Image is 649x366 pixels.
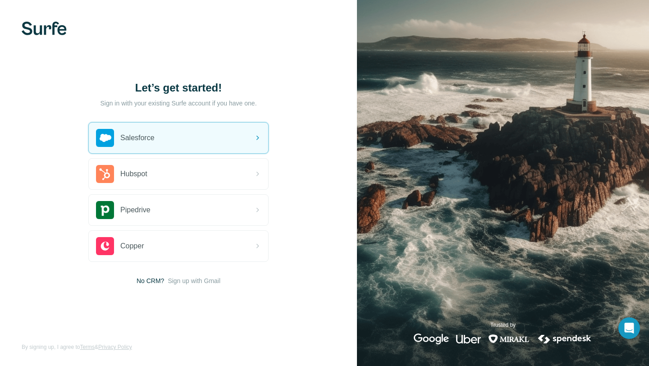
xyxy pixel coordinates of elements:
[100,99,256,108] p: Sign in with your existing Surfe account if you have one.
[537,334,593,344] img: spendesk's logo
[168,276,220,285] button: Sign up with Gmail
[137,276,164,285] span: No CRM?
[488,334,530,344] img: mirakl's logo
[618,317,640,339] div: Open Intercom Messenger
[22,343,132,351] span: By signing up, I agree to &
[120,205,151,215] span: Pipedrive
[96,165,114,183] img: hubspot's logo
[120,169,147,179] span: Hubspot
[120,133,155,143] span: Salesforce
[88,81,269,95] h1: Let’s get started!
[490,321,516,329] p: Trusted by
[96,237,114,255] img: copper's logo
[80,344,95,350] a: Terms
[120,241,144,252] span: Copper
[456,334,481,344] img: uber's logo
[98,344,132,350] a: Privacy Policy
[414,334,449,344] img: google's logo
[96,129,114,147] img: salesforce's logo
[22,22,67,35] img: Surfe's logo
[96,201,114,219] img: pipedrive's logo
